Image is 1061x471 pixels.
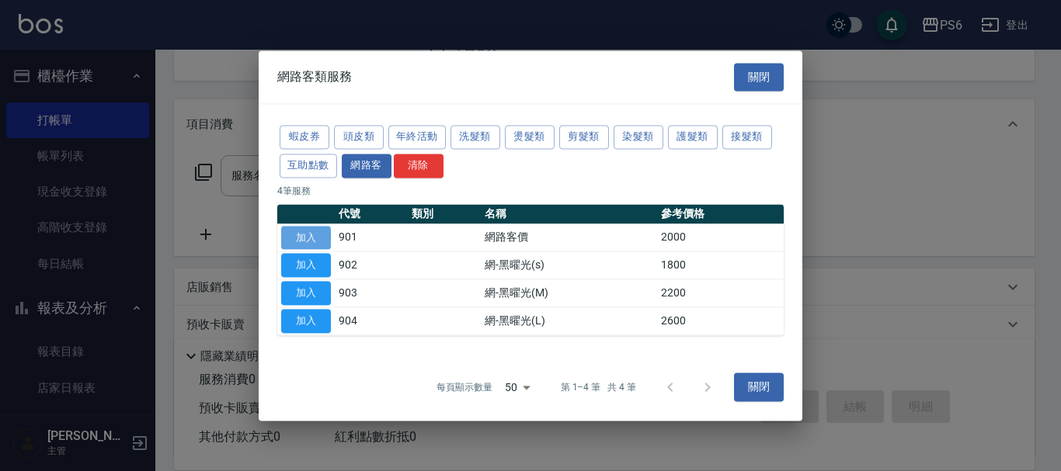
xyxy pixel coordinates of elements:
button: 頭皮類 [334,125,384,149]
td: 902 [335,251,408,279]
th: 參考價格 [657,204,784,224]
span: 網路客類服務 [277,69,352,85]
td: 2200 [657,279,784,307]
button: 燙髮類 [505,125,555,149]
button: 洗髮類 [450,125,500,149]
div: 50 [499,366,536,408]
td: 904 [335,307,408,335]
td: 網路客價 [481,223,657,251]
button: 蝦皮券 [280,125,329,149]
td: 網-黑曜光(M) [481,279,657,307]
button: 護髮類 [668,125,718,149]
p: 第 1–4 筆 共 4 筆 [561,380,636,394]
button: 網路客 [342,154,391,178]
button: 加入 [281,281,331,305]
button: 接髮類 [722,125,772,149]
td: 網-黑曜光(s) [481,251,657,279]
button: 年終活動 [388,125,446,149]
button: 染髮類 [614,125,663,149]
p: 每頁顯示數量 [437,380,492,394]
th: 代號 [335,204,408,224]
td: 2600 [657,307,784,335]
p: 4 筆服務 [277,184,784,198]
button: 加入 [281,226,331,250]
button: 加入 [281,254,331,278]
button: 清除 [394,154,444,178]
button: 剪髮類 [559,125,609,149]
button: 加入 [281,309,331,333]
td: 2000 [657,223,784,251]
td: 網-黑曜光(L) [481,307,657,335]
button: 關閉 [734,373,784,402]
button: 關閉 [734,63,784,92]
button: 互助點數 [280,154,337,178]
td: 1800 [657,251,784,279]
th: 名稱 [481,204,657,224]
th: 類別 [408,204,481,224]
td: 901 [335,223,408,251]
td: 903 [335,279,408,307]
